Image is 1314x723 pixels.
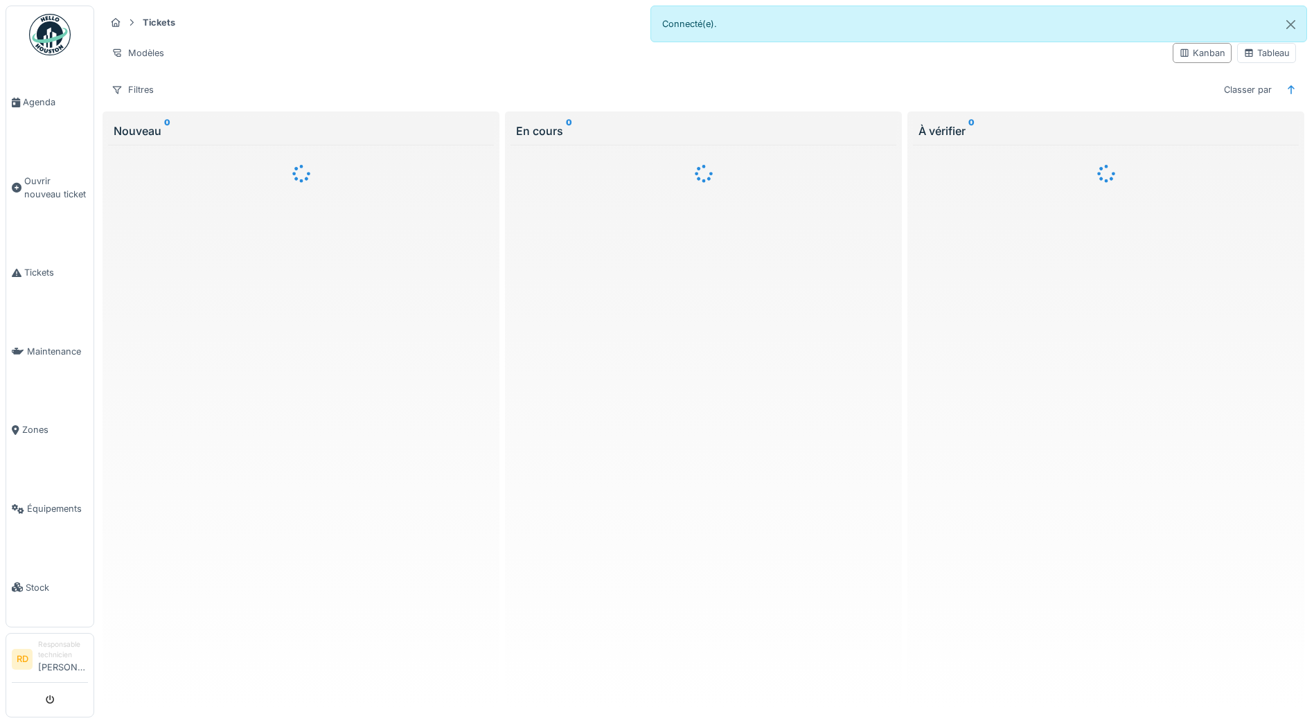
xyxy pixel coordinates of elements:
[1275,6,1306,43] button: Close
[164,123,170,139] sup: 0
[6,312,94,391] a: Maintenance
[1179,46,1225,60] div: Kanban
[24,175,88,201] span: Ouvrir nouveau ticket
[6,391,94,470] a: Zones
[516,123,891,139] div: En cours
[12,639,88,683] a: RD Responsable technicien[PERSON_NAME]
[566,123,572,139] sup: 0
[968,123,975,139] sup: 0
[12,649,33,670] li: RD
[24,266,88,279] span: Tickets
[6,470,94,548] a: Équipements
[1243,46,1290,60] div: Tableau
[105,43,170,63] div: Modèles
[918,123,1293,139] div: À vérifier
[114,123,488,139] div: Nouveau
[6,63,94,142] a: Agenda
[137,16,181,29] strong: Tickets
[6,142,94,234] a: Ouvrir nouveau ticket
[22,423,88,436] span: Zones
[1218,80,1278,100] div: Classer par
[38,639,88,661] div: Responsable technicien
[29,14,71,55] img: Badge_color-CXgf-gQk.svg
[105,80,160,100] div: Filtres
[650,6,1308,42] div: Connecté(e).
[38,639,88,679] li: [PERSON_NAME]
[27,502,88,515] span: Équipements
[27,345,88,358] span: Maintenance
[6,548,94,627] a: Stock
[26,581,88,594] span: Stock
[23,96,88,109] span: Agenda
[6,233,94,312] a: Tickets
